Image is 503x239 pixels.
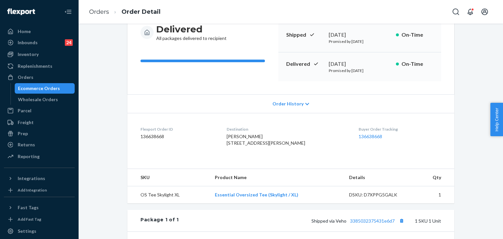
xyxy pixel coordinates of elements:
[401,60,433,68] p: On-Time
[478,5,491,18] button: Open account menu
[18,28,31,35] div: Home
[18,39,38,46] div: Inbounds
[18,216,41,222] div: Add Fast Tag
[15,83,75,94] a: Ecommerce Orders
[65,39,73,46] div: 24
[140,133,216,140] dd: 136638668
[18,96,58,103] div: Wholesale Orders
[18,204,39,211] div: Fast Tags
[4,202,75,213] button: Fast Tags
[4,173,75,184] button: Integrations
[4,226,75,236] a: Settings
[4,117,75,128] a: Freight
[127,169,210,186] th: SKU
[4,128,75,139] a: Prep
[89,8,109,15] a: Orders
[215,192,298,197] a: Essential Oversized Tee (Skylight / XL)
[140,126,216,132] dt: Flexport Order ID
[227,134,305,146] span: [PERSON_NAME] [STREET_ADDRESS][PERSON_NAME]
[18,74,33,81] div: Orders
[4,105,75,116] a: Parcel
[4,186,75,194] a: Add Integration
[156,23,227,42] div: All packages delivered to recipient
[272,101,304,107] span: Order History
[84,2,166,22] ol: breadcrumbs
[490,103,503,136] button: Help Center
[62,5,75,18] button: Close Navigation
[329,60,391,68] div: [DATE]
[18,141,35,148] div: Returns
[329,68,391,73] p: Promised by [DATE]
[329,31,391,39] div: [DATE]
[311,218,406,224] span: Shipped via Veho
[18,63,52,69] div: Replenishments
[286,31,324,39] p: Shipped
[416,186,454,204] td: 1
[4,37,75,48] a: Inbounds24
[286,60,324,68] p: Delivered
[416,169,454,186] th: Qty
[4,72,75,83] a: Orders
[4,26,75,37] a: Home
[4,151,75,162] a: Reporting
[359,134,382,139] a: 136638668
[18,107,31,114] div: Parcel
[4,215,75,223] a: Add Fast Tag
[18,187,47,193] div: Add Integration
[15,94,75,105] a: Wholesale Orders
[4,61,75,71] a: Replenishments
[464,5,477,18] button: Open notifications
[18,228,36,234] div: Settings
[359,126,441,132] dt: Buyer Order Tracking
[156,23,227,35] h3: Delivered
[350,218,395,224] a: 3385032375431e6d7
[344,169,416,186] th: Details
[449,5,462,18] button: Open Search Box
[18,130,28,137] div: Prep
[349,192,411,198] div: DSKU: D7XPPG5GALK
[401,31,433,39] p: On-Time
[397,216,406,225] button: Copy tracking number
[18,175,45,182] div: Integrations
[227,126,348,132] dt: Destination
[4,49,75,60] a: Inventory
[18,153,40,160] div: Reporting
[127,186,210,204] td: OS Tee Skylight XL
[179,216,441,225] div: 1 SKU 1 Unit
[4,139,75,150] a: Returns
[121,8,160,15] a: Order Detail
[18,119,34,126] div: Freight
[18,85,60,92] div: Ecommerce Orders
[18,51,39,58] div: Inventory
[210,169,344,186] th: Product Name
[140,216,179,225] div: Package 1 of 1
[329,39,391,44] p: Promised by [DATE]
[7,9,35,15] img: Flexport logo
